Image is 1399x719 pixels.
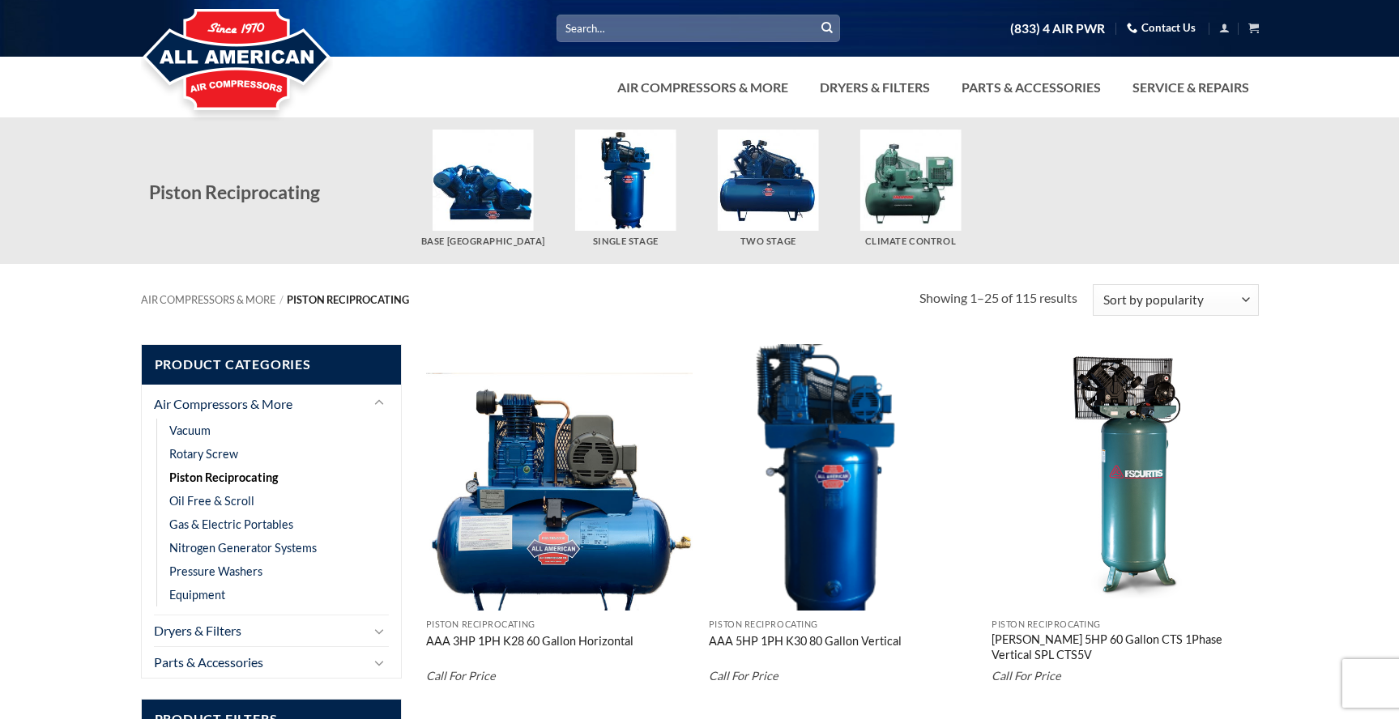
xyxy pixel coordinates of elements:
a: Equipment [169,583,225,606]
a: Parts & Accessories [154,647,366,678]
a: Visit product category Climate Control [847,130,974,248]
img: Curtis 5HP 60 Gallon CTS 1Phase Vertical SPL [992,344,1259,611]
img: Two Stage [718,130,819,231]
a: AAA 5HP 1PH K30 80 Gallon Vertical [709,634,902,652]
a: Air Compressors & More [141,293,275,306]
a: Air Compressors & More [608,71,798,104]
a: Visit product category Base Mount Pistons [420,130,546,248]
h5: Base [GEOGRAPHIC_DATA] [420,236,546,248]
span: Piston Reciprocating [149,181,320,203]
select: Shop order [1093,284,1258,316]
p: Showing 1–25 of 115 results [919,287,1077,308]
p: Piston Reciprocating [992,619,1259,630]
button: Toggle [369,621,389,640]
a: Rotary Screw [169,442,238,466]
a: Oil Free & Scroll [169,489,254,513]
a: Dryers & Filters [810,71,940,104]
a: AAA 3HP 1PH K28 60 Gallon Horizontal [426,634,633,652]
a: Dryers & Filters [154,615,366,646]
img: AAA 3HP 1PH K28 60 Gallon Horizontal [426,344,693,611]
img: AAA 5HP 1PH K30 80 Gallon Vertical [709,344,976,611]
a: Vacuum [169,419,211,442]
a: Piston Reciprocating [169,466,278,489]
em: Call For Price [992,669,1061,683]
img: Climate Control [859,130,961,231]
input: Search… [557,15,840,41]
span: / [279,293,284,306]
a: View cart [1248,18,1259,38]
em: Call For Price [426,669,496,683]
button: Toggle [369,653,389,672]
img: Single Stage [575,130,676,231]
a: [PERSON_NAME] 5HP 60 Gallon CTS 1Phase Vertical SPL CTS5V [992,632,1259,665]
p: Piston Reciprocating [426,619,693,630]
a: Air Compressors & More [154,389,366,419]
a: Service & Repairs [1123,71,1259,104]
a: Nitrogen Generator Systems [169,536,317,559]
button: Submit [815,16,839,40]
a: Login [1219,18,1230,38]
em: Call For Price [709,669,778,683]
h5: Two Stage [705,236,831,248]
a: Visit product category Single Stage [562,130,689,248]
span: Product Categories [142,345,402,385]
p: Piston Reciprocating [709,619,976,630]
nav: Breadcrumb [141,294,920,306]
button: Toggle [369,394,389,413]
h5: Single Stage [562,236,689,248]
h5: Climate Control [847,236,974,248]
a: Parts & Accessories [952,71,1111,104]
a: Pressure Washers [169,559,262,583]
img: Base Mount Pistons [433,130,534,231]
a: Visit product category Two Stage [705,130,831,248]
a: Contact Us [1127,15,1196,40]
a: Gas & Electric Portables [169,513,293,536]
a: (833) 4 AIR PWR [1010,15,1105,43]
